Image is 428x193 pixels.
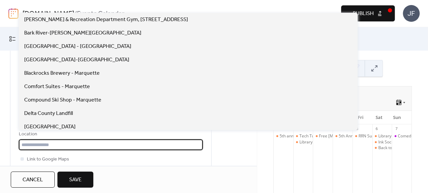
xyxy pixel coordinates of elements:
div: Tech Tuesdays [299,133,327,139]
span: Bark River-[PERSON_NAME][GEOGRAPHIC_DATA] [24,29,141,37]
div: Ink Society [372,139,392,145]
div: Library of Things [293,139,313,145]
div: Free [MEDICAL_DATA] at-home testing kits [319,133,399,139]
span: [PERSON_NAME] & Recreation Department Gym, [STREET_ADDRESS] [24,16,188,24]
span: Publish [353,10,374,18]
button: Cancel [11,172,55,188]
b: Events Calendar [77,7,124,20]
div: 5th Annual Monarchs Blessing Ceremony [333,133,352,139]
img: logo [8,8,18,19]
span: Delta County Landfill [24,110,73,118]
div: Comedian Tyler Fowler at Island Resort and Casino Club 41 [392,133,412,139]
span: Blackrocks Brewery - Marquette [24,69,100,77]
button: Save [57,172,93,188]
div: Ink Society [378,139,398,145]
span: [GEOGRAPHIC_DATA] [24,123,76,131]
div: Fri [352,111,370,124]
div: 1 [276,126,281,131]
div: Library of Things [372,133,392,139]
div: 5 [354,126,360,131]
div: Free Covid-19 at-home testing kits [313,133,333,139]
div: 6 [374,126,379,131]
div: Library of Things [378,133,409,139]
div: 7 [394,126,399,131]
button: Publish [341,5,395,21]
div: 3 [315,126,320,131]
div: Sat [370,111,388,124]
div: RRN Super Sale [359,133,387,139]
div: JF [403,5,420,22]
div: 5th annual [DATE] Celebration [280,133,336,139]
div: RRN Super Sale [352,133,372,139]
span: Comfort Suites - Marquette [24,83,90,91]
div: 2 [295,126,300,131]
span: Link to Google Maps [27,155,69,164]
span: [GEOGRAPHIC_DATA]-[GEOGRAPHIC_DATA] [24,56,129,64]
span: [GEOGRAPHIC_DATA] - [GEOGRAPHIC_DATA] [24,43,131,51]
b: / [74,7,77,20]
a: My Events [4,30,48,48]
span: Save [69,176,82,184]
span: Compound Ski Shop - Marquette [24,96,101,104]
div: Tech Tuesdays [293,133,313,139]
div: Library of Things [299,139,331,145]
div: Location [19,130,201,138]
div: Sun [388,111,406,124]
a: [DOMAIN_NAME] [22,7,74,20]
div: 5th Annual Monarchs Blessing Ceremony [339,133,416,139]
div: 4 [335,126,340,131]
div: 5th annual Labor Day Celebration [274,133,293,139]
div: Back to School Open House [372,145,392,151]
span: Cancel [22,176,43,184]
